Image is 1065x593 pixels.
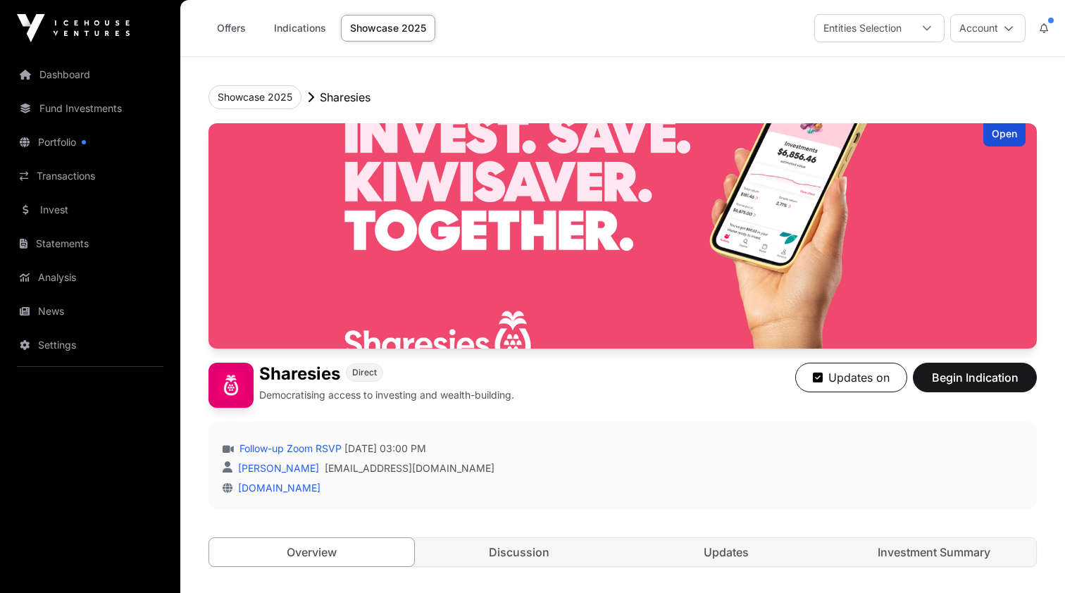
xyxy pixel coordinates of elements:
[17,14,130,42] img: Icehouse Ventures Logo
[930,369,1019,386] span: Begin Indication
[209,538,1036,566] nav: Tabs
[325,461,494,475] a: [EMAIL_ADDRESS][DOMAIN_NAME]
[259,363,340,385] h1: Sharesies
[11,296,169,327] a: News
[11,127,169,158] a: Portfolio
[208,123,1037,349] img: Sharesies
[832,538,1037,566] a: Investment Summary
[11,93,169,124] a: Fund Investments
[259,388,514,402] p: Democratising access to investing and wealth-building.
[417,538,622,566] a: Discussion
[232,482,320,494] a: [DOMAIN_NAME]
[795,363,907,392] button: Updates on
[344,442,426,456] span: [DATE] 03:00 PM
[983,123,1026,146] div: Open
[352,367,377,378] span: Direct
[624,538,829,566] a: Updates
[203,15,259,42] a: Offers
[11,330,169,361] a: Settings
[341,15,435,42] a: Showcase 2025
[320,89,370,106] p: Sharesies
[235,462,319,474] a: [PERSON_NAME]
[815,15,910,42] div: Entities Selection
[950,14,1026,42] button: Account
[11,262,169,293] a: Analysis
[913,363,1037,392] button: Begin Indication
[11,59,169,90] a: Dashboard
[208,85,301,109] button: Showcase 2025
[265,15,335,42] a: Indications
[11,161,169,192] a: Transactions
[11,228,169,259] a: Statements
[11,194,169,225] a: Invest
[208,537,415,567] a: Overview
[237,442,342,456] a: Follow-up Zoom RSVP
[913,377,1037,391] a: Begin Indication
[208,363,254,408] img: Sharesies
[995,525,1065,593] iframe: Chat Widget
